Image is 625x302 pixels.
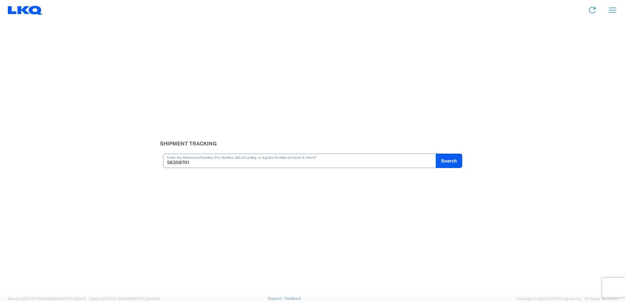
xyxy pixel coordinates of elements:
[133,297,160,301] span: [DATE] 08:44:20
[268,296,284,300] a: Support
[516,296,617,302] span: Copyright © [DATE]-[DATE] Agistix Inc., All Rights Reserved
[160,141,465,147] h3: Shipment Tracking
[61,297,86,301] span: [DATE] 09:51:12
[436,154,462,168] button: Search
[8,297,86,301] span: Server: 2025.17.0-16a969492de
[89,297,160,301] span: Client: 2025.17.0-5dd568f
[284,296,301,300] a: Feedback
